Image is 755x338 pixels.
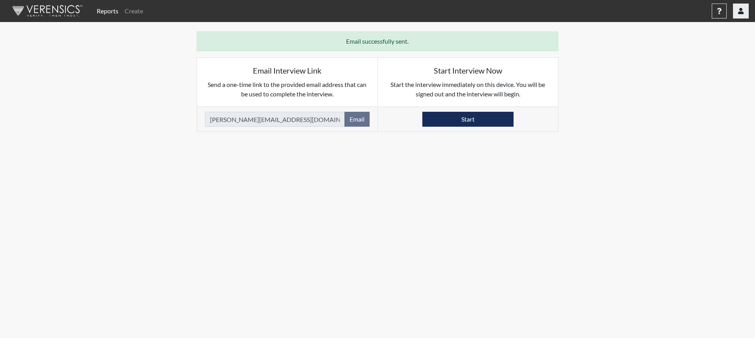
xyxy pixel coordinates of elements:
[422,112,514,127] button: Start
[205,66,370,75] h5: Email Interview Link
[205,80,370,99] p: Send a one-time link to the provided email address that can be used to complete the interview.
[386,66,551,75] h5: Start Interview Now
[122,3,146,19] a: Create
[205,112,345,127] input: Email Address
[386,80,551,99] p: Start the interview immediately on this device. You will be signed out and the interview will begin.
[205,37,550,46] p: Email successfully sent.
[94,3,122,19] a: Reports
[344,112,370,127] button: Email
